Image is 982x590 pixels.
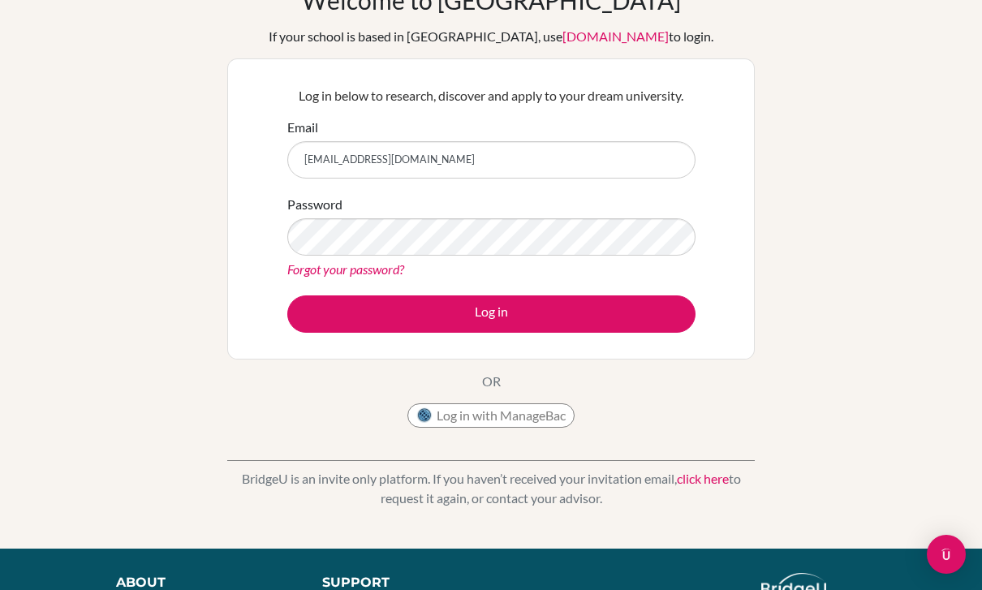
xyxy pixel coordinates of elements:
p: OR [482,372,501,391]
button: Log in with ManageBac [407,403,575,428]
label: Email [287,118,318,137]
label: Password [287,195,342,214]
a: click here [677,471,729,486]
button: Log in [287,295,696,333]
div: If your school is based in [GEOGRAPHIC_DATA], use to login. [269,27,713,46]
a: [DOMAIN_NAME] [562,28,669,44]
p: BridgeU is an invite only platform. If you haven’t received your invitation email, to request it ... [227,469,755,508]
div: Open Intercom Messenger [927,535,966,574]
p: Log in below to research, discover and apply to your dream university. [287,86,696,106]
a: Forgot your password? [287,261,404,277]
